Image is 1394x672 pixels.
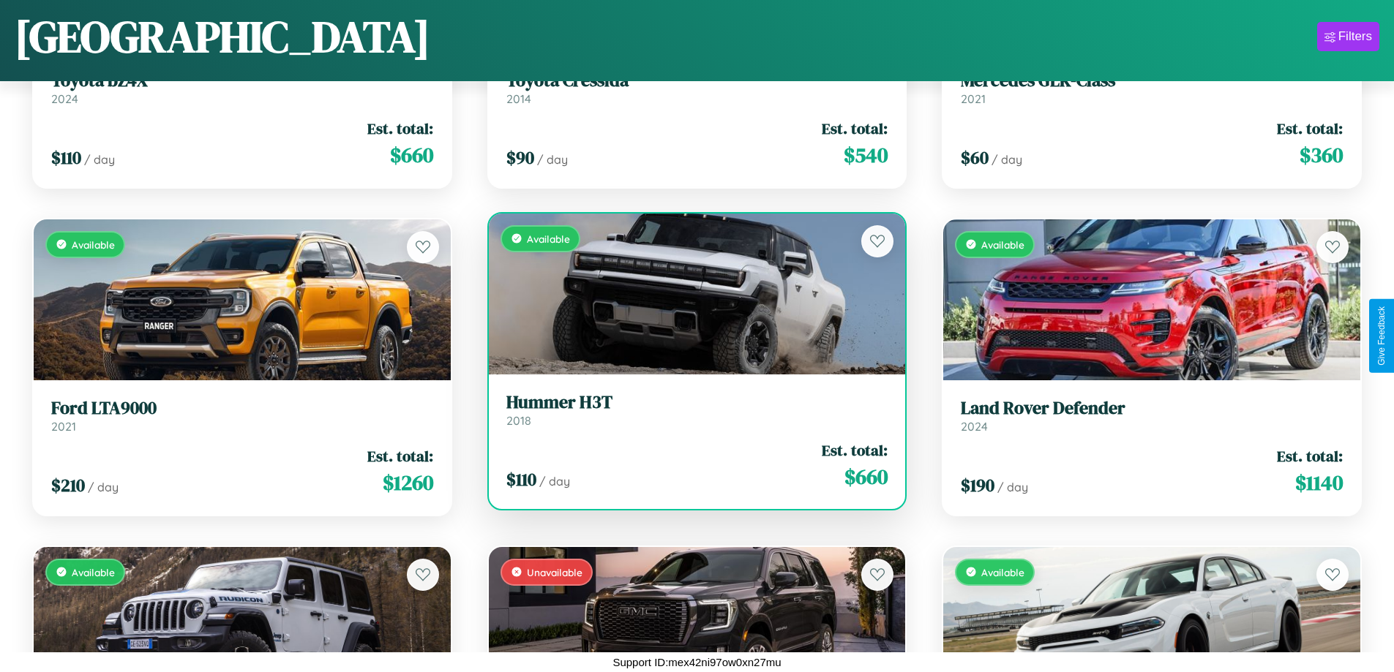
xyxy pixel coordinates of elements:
[1295,468,1343,497] span: $ 1140
[51,146,81,170] span: $ 110
[992,152,1022,167] span: / day
[506,392,888,428] a: Hummer H3T2018
[981,238,1024,251] span: Available
[844,140,888,170] span: $ 540
[84,152,115,167] span: / day
[383,468,433,497] span: $ 1260
[51,398,433,419] h3: Ford LTA9000
[961,70,1343,106] a: Mercedes GLK-Class2021
[844,462,888,491] span: $ 660
[1300,140,1343,170] span: $ 360
[527,566,582,578] span: Unavailable
[961,398,1343,419] h3: Land Rover Defender
[506,70,888,106] a: Toyota Cressida2014
[1338,29,1372,44] div: Filters
[51,70,433,91] h3: Toyota bZ4X
[961,473,994,497] span: $ 190
[506,467,536,491] span: $ 110
[506,392,888,413] h3: Hummer H3T
[51,398,433,434] a: Ford LTA90002021
[390,140,433,170] span: $ 660
[822,118,888,139] span: Est. total:
[961,419,988,434] span: 2024
[88,480,119,494] span: / day
[1317,22,1379,51] button: Filters
[1277,445,1343,467] span: Est. total:
[51,473,85,497] span: $ 210
[72,238,115,251] span: Available
[506,413,531,428] span: 2018
[72,566,115,578] span: Available
[981,566,1024,578] span: Available
[612,652,781,672] p: Support ID: mex42ni97ow0xn27mu
[367,118,433,139] span: Est. total:
[997,480,1028,494] span: / day
[961,91,986,106] span: 2021
[51,91,78,106] span: 2024
[961,70,1343,91] h3: Mercedes GLK-Class
[51,70,433,106] a: Toyota bZ4X2024
[15,7,430,67] h1: [GEOGRAPHIC_DATA]
[506,70,888,91] h3: Toyota Cressida
[506,91,531,106] span: 2014
[961,398,1343,434] a: Land Rover Defender2024
[527,233,570,245] span: Available
[539,474,570,488] span: / day
[367,445,433,467] span: Est. total:
[822,439,888,461] span: Est. total:
[506,146,534,170] span: $ 90
[51,419,76,434] span: 2021
[1277,118,1343,139] span: Est. total:
[1376,306,1387,366] div: Give Feedback
[537,152,568,167] span: / day
[961,146,989,170] span: $ 60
